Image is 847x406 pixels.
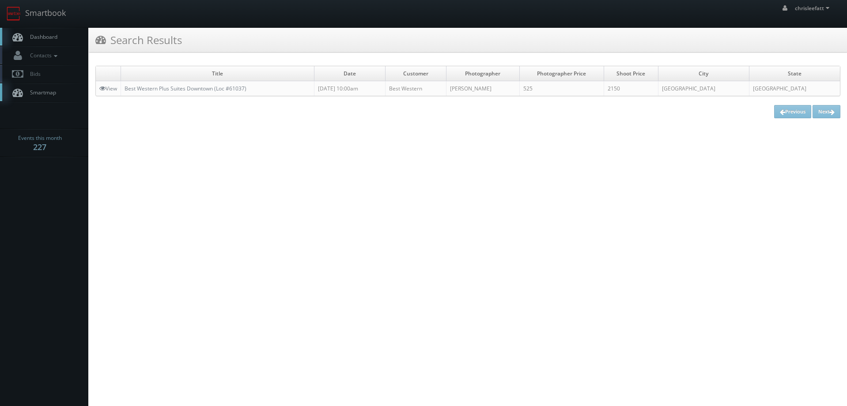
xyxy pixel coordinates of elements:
td: City [658,66,749,81]
td: State [749,66,840,81]
td: [GEOGRAPHIC_DATA] [658,81,749,96]
a: Best Western Plus Suites Downtown (Loc #61037) [125,85,246,92]
span: Contacts [26,52,60,59]
span: Smartmap [26,89,56,96]
strong: 227 [33,142,46,152]
td: [PERSON_NAME] [446,81,519,96]
td: Best Western [386,81,446,96]
td: [GEOGRAPHIC_DATA] [749,81,840,96]
td: 2150 [604,81,658,96]
td: [DATE] 10:00am [314,81,385,96]
td: 525 [519,81,604,96]
td: Photographer [446,66,519,81]
span: Events this month [18,134,62,143]
td: Photographer Price [519,66,604,81]
td: Customer [386,66,446,81]
td: Title [121,66,314,81]
span: Bids [26,70,41,78]
td: Date [314,66,385,81]
h3: Search Results [95,32,182,48]
span: chrisleefatt [795,4,832,12]
span: Dashboard [26,33,57,41]
a: View [99,85,117,92]
img: smartbook-logo.png [7,7,21,21]
td: Shoot Price [604,66,658,81]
